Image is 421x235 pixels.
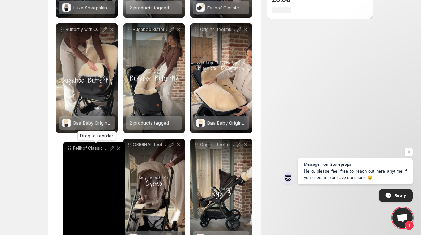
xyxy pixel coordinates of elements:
[196,119,205,127] img: Baa Baby Original Sheepskin Footmuff | Black with Milk Lambskin
[330,162,351,166] span: Storeprops
[123,23,185,133] div: Bugaboo Butterfly Luxe2 products tagged
[73,5,187,10] span: Luxe Sheepskin Footmuff | Black with Latte Lambskin
[62,3,71,12] img: Luxe Sheepskin Footmuff | Black with Latte Lambskin
[133,27,168,32] p: Bugaboo Butterfly Luxe
[394,189,406,201] span: Reply
[62,119,71,127] img: Baa Baby Original Sheepskin Footmuff | Black with Milk Lambskin
[200,142,235,148] p: Original foofmuff in Egg 3
[196,3,205,12] img: Fellhof Classic Sheepskin Footmuff | Black
[133,142,168,148] p: ORIGINAL footmuff in [GEOGRAPHIC_DATA]
[392,208,413,228] a: Open chat
[207,5,299,10] span: Fellhof Classic Sheepskin Footmuff | Black
[129,5,169,10] span: 2 products tagged
[405,221,414,230] span: 1
[73,120,213,126] span: Baa Baby Original Sheepskin Footmuff | Black with Milk Lambskin
[66,27,101,32] p: Butterfly with Original Footmuff-1
[129,120,169,126] span: 2 products tagged
[200,27,235,32] p: Original footmuff in the Bugaboo Dragonfly
[207,120,347,126] span: Baa Baby Original Sheepskin Footmuff | Black with Milk Lambskin
[304,168,407,181] span: Hello, please feel free to reach out here anytime if you need help or have questions. 😊
[304,162,329,166] span: Message from
[73,145,109,151] p: Fellhof Classic Bugaboo Dragonfly
[190,23,252,133] div: Original footmuff in the Bugaboo DragonflyBaa Baby Original Sheepskin Footmuff | Black with Milk ...
[56,23,118,133] div: Butterfly with Original Footmuff-1Baa Baby Original Sheepskin Footmuff | Black with Milk Lambskin...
